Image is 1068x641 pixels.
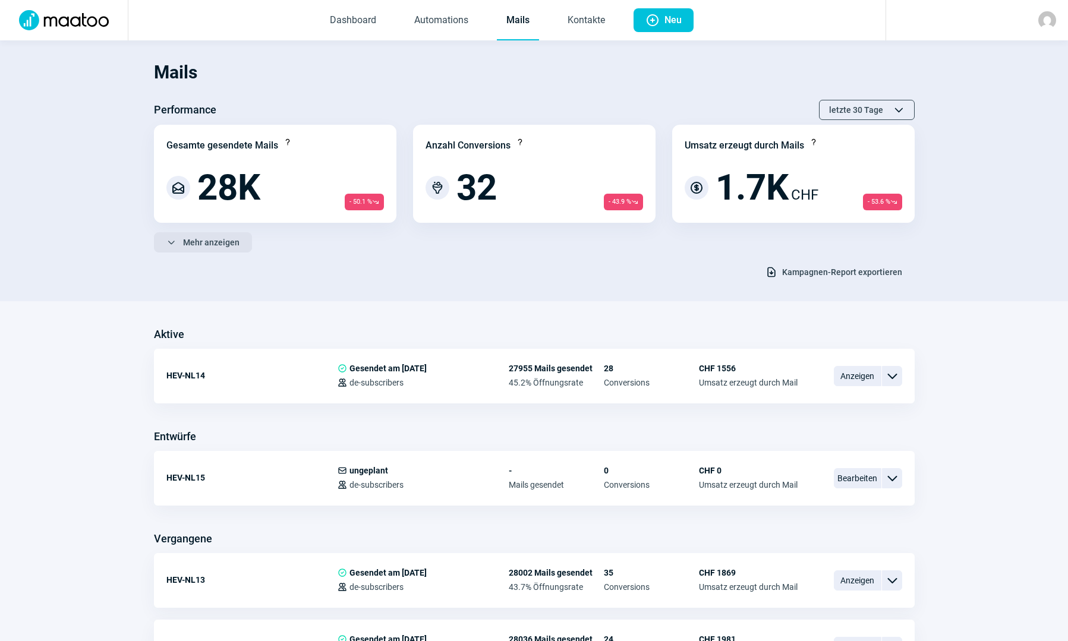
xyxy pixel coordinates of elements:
span: - [509,466,604,475]
div: Gesamte gesendete Mails [166,138,278,153]
a: Dashboard [320,1,386,40]
img: avatar [1038,11,1056,29]
span: Bearbeiten [834,468,881,488]
span: Umsatz erzeugt durch Mail [699,480,798,490]
div: HEV-NL14 [166,364,338,387]
span: ungeplant [349,466,388,475]
span: de-subscribers [349,582,404,592]
span: CHF 1869 [699,568,798,577]
span: Umsatz erzeugt durch Mail [699,582,798,592]
a: Mails [497,1,539,40]
span: Anzeigen [834,570,881,591]
a: Automations [405,1,478,40]
span: Neu [664,8,682,32]
button: Mehr anzeigen [154,232,252,252]
span: CHF 1556 [699,364,798,373]
span: Umsatz erzeugt durch Mail [699,378,798,387]
span: Conversions [604,480,699,490]
span: - 53.6 % [863,194,902,210]
span: CHF 0 [699,466,798,475]
span: 45.2% Öffnungsrate [509,378,604,387]
img: Logo [12,10,116,30]
span: 0 [604,466,699,475]
span: 1.7K [716,170,789,206]
span: 32 [456,170,497,206]
span: Gesendet am [DATE] [349,364,427,373]
span: 28 [604,364,699,373]
span: Gesendet am [DATE] [349,568,427,577]
span: - 50.1 % [345,194,384,210]
h3: Aktive [154,325,184,344]
span: 43.7% Öffnungsrate [509,582,604,592]
span: Mails gesendet [509,480,604,490]
h3: Performance [154,100,216,119]
span: 27955 Mails gesendet [509,364,604,373]
span: Conversions [604,582,699,592]
span: Mehr anzeigen [183,233,240,252]
div: HEV-NL13 [166,568,338,592]
span: CHF [791,184,818,206]
span: de-subscribers [349,480,404,490]
span: 28002 Mails gesendet [509,568,604,577]
h3: Vergangene [154,529,212,548]
span: 35 [604,568,699,577]
span: Anzeigen [834,366,881,386]
span: Kampagnen-Report exportieren [782,263,902,282]
button: Kampagnen-Report exportieren [753,262,915,282]
a: Kontakte [558,1,615,40]
span: letzte 30 Tage [829,100,883,119]
span: Conversions [604,378,699,387]
h3: Entwürfe [154,427,196,446]
div: HEV-NL15 [166,466,338,490]
button: Neu [634,8,694,32]
span: 28K [197,170,260,206]
div: Anzahl Conversions [426,138,511,153]
h1: Mails [154,52,915,93]
span: - 43.9 % [604,194,643,210]
span: de-subscribers [349,378,404,387]
div: Umsatz erzeugt durch Mails [685,138,804,153]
